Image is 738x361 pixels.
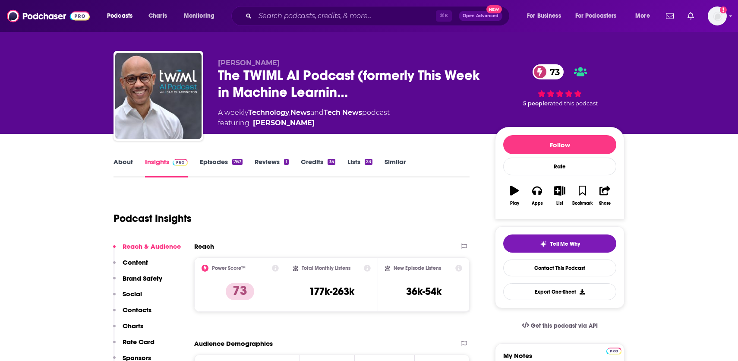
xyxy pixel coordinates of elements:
[486,5,502,13] span: New
[248,108,289,117] a: Technology
[548,100,598,107] span: rated this podcast
[503,135,616,154] button: Follow
[113,306,151,322] button: Contacts
[594,180,616,211] button: Share
[255,9,436,23] input: Search podcasts, credits, & more...
[533,64,564,79] a: 73
[541,64,564,79] span: 73
[575,10,617,22] span: For Podcasters
[526,180,548,211] button: Apps
[173,159,188,166] img: Podchaser Pro
[113,338,155,354] button: Rate Card
[107,10,132,22] span: Podcasts
[503,283,616,300] button: Export One-Sheet
[194,339,273,348] h2: Audience Demographics
[240,6,518,26] div: Search podcasts, credits, & more...
[218,118,390,128] span: featuring
[540,241,547,247] img: tell me why sparkle
[123,306,151,314] p: Contacts
[503,180,526,211] button: Play
[572,201,593,206] div: Bookmark
[113,290,142,306] button: Social
[436,10,452,22] span: ⌘ K
[290,108,310,117] a: News
[550,241,580,247] span: Tell Me Why
[255,158,288,177] a: Reviews1
[510,201,519,206] div: Play
[145,158,188,177] a: InsightsPodchaser Pro
[7,8,90,24] img: Podchaser - Follow, Share and Rate Podcasts
[629,9,661,23] button: open menu
[720,6,727,13] svg: Add a profile image
[324,108,362,117] a: Tech News
[212,265,246,271] h2: Power Score™
[385,158,406,177] a: Similar
[708,6,727,25] img: User Profile
[123,274,162,282] p: Brand Safety
[459,11,502,21] button: Open AdvancedNew
[114,212,192,225] h1: Podcast Insights
[289,108,290,117] span: ,
[309,285,354,298] h3: 177k-263k
[232,159,243,165] div: 767
[463,14,498,18] span: Open Advanced
[113,322,143,338] button: Charts
[684,9,697,23] a: Show notifications dropdown
[123,322,143,330] p: Charts
[394,265,441,271] h2: New Episode Listens
[178,9,226,23] button: open menu
[503,234,616,253] button: tell me why sparkleTell Me Why
[515,315,605,336] a: Get this podcast via API
[406,285,442,298] h3: 36k-54k
[200,158,243,177] a: Episodes767
[503,158,616,175] div: Rate
[599,201,611,206] div: Share
[365,159,372,165] div: 23
[113,258,148,274] button: Content
[328,159,335,165] div: 35
[531,322,598,329] span: Get this podcast via API
[101,9,144,23] button: open menu
[606,346,621,355] a: Pro website
[662,9,677,23] a: Show notifications dropdown
[310,108,324,117] span: and
[113,242,181,258] button: Reach & Audience
[347,158,372,177] a: Lists23
[123,290,142,298] p: Social
[253,118,315,128] a: Sam Charrington
[523,100,548,107] span: 5 people
[123,242,181,250] p: Reach & Audience
[527,10,561,22] span: For Business
[148,10,167,22] span: Charts
[194,242,214,250] h2: Reach
[495,59,624,113] div: 73 5 peoplerated this podcast
[503,260,616,276] a: Contact This Podcast
[635,10,650,22] span: More
[115,53,202,139] img: The TWIML AI Podcast (formerly This Week in Machine Learning & Artificial Intelligence)
[532,201,543,206] div: Apps
[708,6,727,25] span: Logged in as inkhouseNYC
[113,274,162,290] button: Brand Safety
[218,59,280,67] span: [PERSON_NAME]
[143,9,172,23] a: Charts
[123,258,148,266] p: Content
[570,9,629,23] button: open menu
[606,348,621,355] img: Podchaser Pro
[549,180,571,211] button: List
[571,180,593,211] button: Bookmark
[708,6,727,25] button: Show profile menu
[184,10,214,22] span: Monitoring
[114,158,133,177] a: About
[123,338,155,346] p: Rate Card
[226,283,254,300] p: 73
[556,201,563,206] div: List
[284,159,288,165] div: 1
[521,9,572,23] button: open menu
[301,158,335,177] a: Credits35
[218,108,390,128] div: A weekly podcast
[302,265,350,271] h2: Total Monthly Listens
